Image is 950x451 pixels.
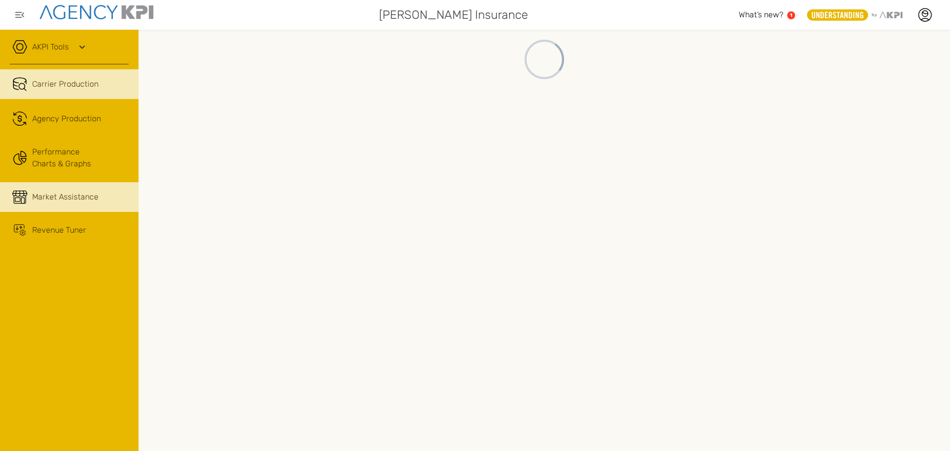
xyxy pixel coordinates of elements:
[32,191,98,203] span: Market Assistance
[787,11,795,19] a: 1
[32,224,86,236] span: Revenue Tuner
[739,10,783,19] span: What’s new?
[40,5,153,19] img: agencykpi-logo-550x69-2d9e3fa8.png
[32,113,101,125] span: Agency Production
[790,12,793,18] text: 1
[32,78,98,90] span: Carrier Production
[379,6,528,24] span: [PERSON_NAME] Insurance
[32,41,69,53] a: AKPI Tools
